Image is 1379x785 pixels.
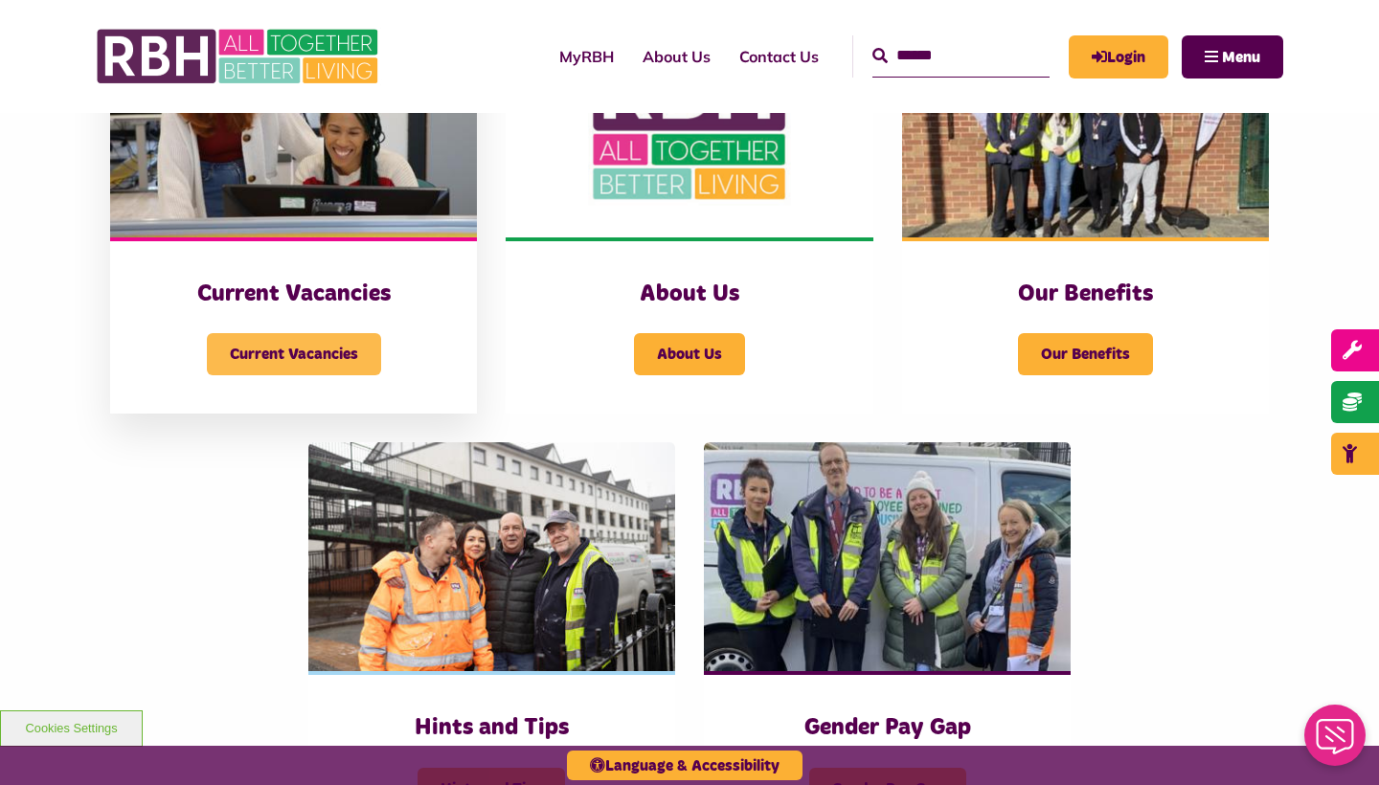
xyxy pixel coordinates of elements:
button: Language & Accessibility [567,751,803,780]
img: Dropinfreehold2 [902,8,1269,237]
h3: Current Vacancies [148,280,439,309]
button: Navigation [1182,35,1283,78]
span: Menu [1222,50,1260,65]
input: Search [872,35,1050,77]
img: RBH Logo Social Media 480X360 (1) [506,8,872,237]
span: About Us [634,333,745,375]
span: Our Benefits [1018,333,1153,375]
img: 391760240 1590016381793435 2179504426197536539 N [704,442,1071,672]
h3: Hints and Tips [347,713,637,743]
a: Current Vacancies Current Vacancies [110,8,477,414]
img: IMG 1470 [110,8,477,237]
a: About Us About Us [506,8,872,414]
a: MyRBH [545,31,628,82]
a: About Us [628,31,725,82]
h3: About Us [544,280,834,309]
h3: Gender Pay Gap [742,713,1032,743]
img: SAZMEDIA RBH 21FEB24 46 [308,442,675,672]
a: Our Benefits Our Benefits [902,8,1269,414]
h3: Our Benefits [940,280,1231,309]
iframe: Netcall Web Assistant for live chat [1293,699,1379,785]
img: RBH [96,19,383,94]
span: Current Vacancies [207,333,381,375]
a: Contact Us [725,31,833,82]
a: MyRBH [1069,35,1168,78]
